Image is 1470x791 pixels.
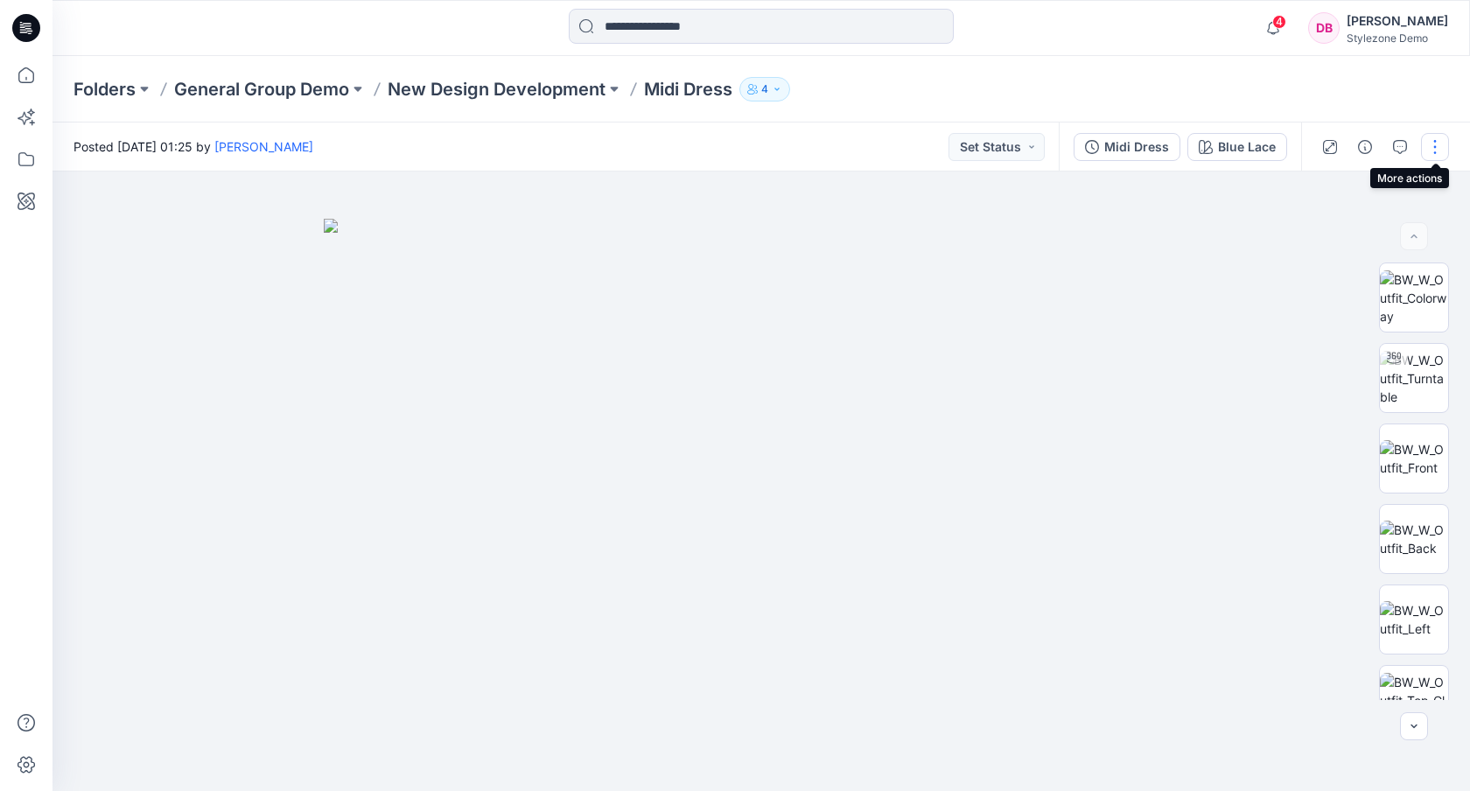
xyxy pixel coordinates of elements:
div: Stylezone Demo [1347,31,1448,45]
button: Details [1351,133,1379,161]
div: Blue Lace [1218,137,1276,157]
span: 4 [1272,15,1286,29]
div: DB [1308,12,1340,44]
div: Midi Dress [1104,137,1169,157]
button: 4 [739,77,790,101]
a: New Design Development [388,77,605,101]
img: BW_W_Outfit_Front [1380,440,1448,477]
a: [PERSON_NAME] [214,139,313,154]
button: Blue Lace [1187,133,1287,161]
a: General Group Demo [174,77,349,101]
img: BW_W_Outfit_Top_CloseUp [1380,673,1448,728]
button: Midi Dress [1074,133,1180,161]
span: Posted [DATE] 01:25 by [73,137,313,156]
div: [PERSON_NAME] [1347,10,1448,31]
img: eyJhbGciOiJIUzI1NiIsImtpZCI6IjAiLCJzbHQiOiJzZXMiLCJ0eXAiOiJKV1QifQ.eyJkYXRhIjp7InR5cGUiOiJzdG9yYW... [324,219,1199,791]
img: BW_W_Outfit_Back [1380,521,1448,557]
p: 4 [761,80,768,99]
img: BW_W_Outfit_Colorway [1380,270,1448,325]
img: BW_W_Outfit_Left [1380,601,1448,638]
p: Midi Dress [644,77,732,101]
img: BW_W_Outfit_Turntable [1380,351,1448,406]
a: Folders [73,77,136,101]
